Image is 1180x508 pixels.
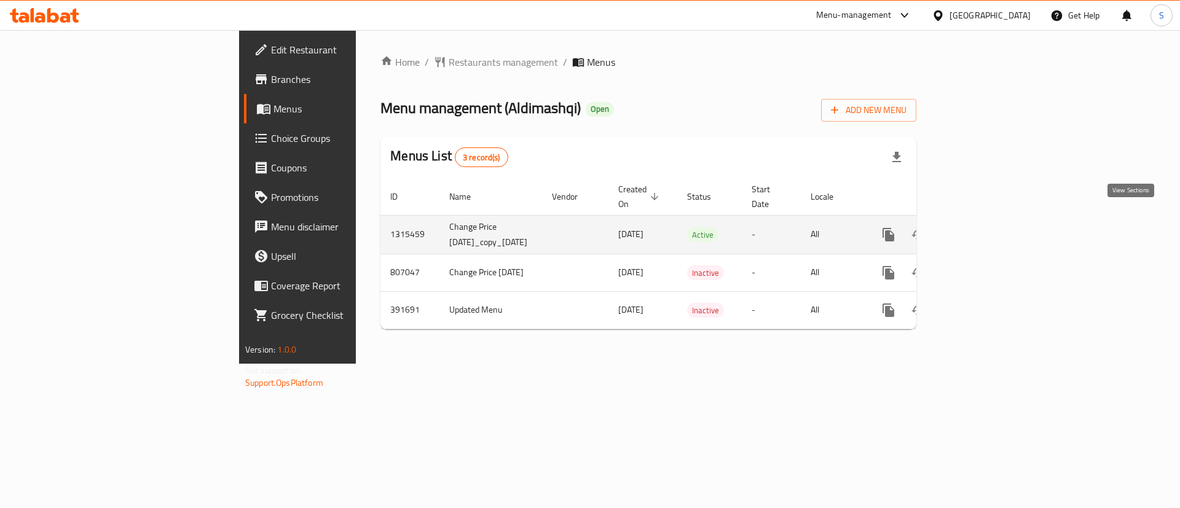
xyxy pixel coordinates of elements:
div: Active [687,227,718,242]
div: Open [586,102,614,117]
span: Start Date [752,182,786,211]
span: Upsell [271,249,427,264]
span: Menus [587,55,615,69]
span: [DATE] [618,302,643,318]
span: Get support on: [245,362,302,378]
span: Inactive [687,266,724,280]
div: Export file [882,143,911,172]
a: Edit Restaurant [244,35,436,64]
span: Menu management ( Aldimashqi ) [380,94,581,122]
div: Inactive [687,265,724,280]
a: Choice Groups [244,123,436,153]
span: Choice Groups [271,131,427,146]
span: Inactive [687,303,724,318]
span: Created On [618,182,663,211]
span: Branches [271,72,427,87]
div: Total records count [455,147,508,167]
nav: breadcrumb [380,55,916,69]
span: 1.0.0 [277,342,296,358]
div: Inactive [687,303,724,318]
span: Edit Restaurant [271,42,427,57]
button: Change Status [903,220,933,249]
span: Coverage Report [271,278,427,293]
td: All [801,254,864,291]
span: Name [449,189,487,204]
a: Branches [244,64,436,94]
span: ID [390,189,414,204]
td: - [742,215,801,254]
button: Change Status [903,295,933,325]
span: Active [687,228,718,242]
h2: Menus List [390,147,508,167]
span: Grocery Checklist [271,308,427,322]
a: Menus [244,94,436,123]
button: Change Status [903,258,933,287]
td: - [742,254,801,291]
span: Promotions [271,190,427,205]
span: Coupons [271,160,427,175]
div: [GEOGRAPHIC_DATA] [950,9,1031,22]
span: 3 record(s) [455,152,508,163]
a: Coupons [244,153,436,182]
button: Add New Menu [821,99,916,122]
a: Menu disclaimer [244,212,436,241]
div: Menu-management [816,8,892,23]
button: more [874,295,903,325]
button: more [874,220,903,249]
span: Menus [273,101,427,116]
a: Promotions [244,182,436,212]
span: Restaurants management [449,55,558,69]
a: Upsell [244,241,436,271]
span: Locale [811,189,849,204]
a: Support.OpsPlatform [245,375,323,391]
th: Actions [864,178,1002,216]
td: - [742,291,801,329]
td: Updated Menu [439,291,542,329]
span: Menu disclaimer [271,219,427,234]
td: All [801,215,864,254]
button: more [874,258,903,287]
table: enhanced table [380,178,1002,329]
a: Grocery Checklist [244,300,436,330]
td: All [801,291,864,329]
span: Add New Menu [831,103,907,118]
li: / [563,55,567,69]
span: Vendor [552,189,594,204]
span: [DATE] [618,226,643,242]
span: [DATE] [618,264,643,280]
span: Version: [245,342,275,358]
a: Restaurants management [434,55,558,69]
span: Status [687,189,727,204]
td: Change Price [DATE] [439,254,542,291]
span: S [1159,9,1164,22]
span: Open [586,104,614,114]
a: Coverage Report [244,271,436,300]
td: Change Price [DATE]_copy_[DATE] [439,215,542,254]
